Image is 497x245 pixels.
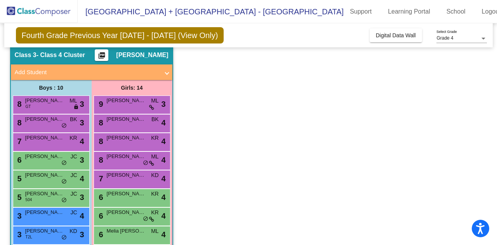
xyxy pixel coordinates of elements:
[73,104,79,110] span: lock
[161,136,165,147] span: 4
[16,174,22,183] span: 5
[80,191,84,203] span: 3
[25,97,64,104] span: [PERSON_NAME]
[16,100,22,108] span: 8
[15,51,36,59] span: Class 3
[382,5,436,18] a: Learning Portal
[161,98,165,110] span: 3
[80,98,84,110] span: 3
[70,115,77,123] span: BK
[16,156,22,164] span: 6
[151,209,158,217] span: KR
[151,153,158,161] span: ML
[61,179,67,185] span: do_not_disturb_alt
[92,80,172,96] div: Girls: 14
[95,49,108,61] button: Print Students Details
[107,227,146,235] span: Melia [PERSON_NAME]
[15,68,159,77] mat-panel-title: Add Student
[25,209,64,216] span: [PERSON_NAME] [PERSON_NAME]
[97,156,103,164] span: 8
[376,32,416,38] span: Digital Data Wall
[25,190,64,198] span: [PERSON_NAME]
[61,235,67,241] span: do_not_disturb_alt
[80,173,84,184] span: 4
[80,136,84,147] span: 4
[107,153,146,160] span: [PERSON_NAME]
[70,97,77,105] span: ML
[440,5,472,18] a: School
[80,210,84,222] span: 4
[11,64,172,80] mat-expansion-panel-header: Add Student
[25,115,64,123] span: [PERSON_NAME]
[26,197,32,203] span: 504
[436,35,453,41] span: Grade 4
[107,97,146,104] span: [PERSON_NAME]
[97,193,103,202] span: 6
[97,174,103,183] span: 7
[107,190,146,198] span: [PERSON_NAME]
[61,123,67,129] span: do_not_disturb_alt
[161,191,165,203] span: 4
[70,134,77,142] span: KR
[25,227,64,235] span: [PERSON_NAME]
[26,104,31,109] span: GT
[161,229,165,240] span: 4
[161,154,165,166] span: 4
[80,229,84,240] span: 3
[26,234,32,240] span: T2L
[25,134,64,142] span: [PERSON_NAME]
[70,153,77,161] span: JC
[143,160,148,166] span: do_not_disturb_alt
[97,52,106,63] mat-icon: picture_as_pdf
[107,115,146,123] span: [PERSON_NAME]
[97,118,103,127] span: 8
[97,100,103,108] span: 9
[16,118,22,127] span: 8
[25,153,64,160] span: [PERSON_NAME] [PERSON_NAME]
[151,171,158,179] span: KD
[151,190,158,198] span: KR
[161,210,165,222] span: 4
[151,134,158,142] span: KR
[16,137,22,146] span: 7
[36,51,85,59] span: - Class 4 Cluster
[97,137,103,146] span: 8
[61,160,67,166] span: do_not_disturb_alt
[70,209,77,217] span: JC
[161,117,165,129] span: 4
[370,28,422,42] button: Digital Data Wall
[16,193,22,202] span: 5
[70,227,77,235] span: KD
[151,227,158,235] span: ML
[80,154,84,166] span: 3
[16,27,224,43] span: Fourth Grade Previous Year [DATE] - [DATE] (View Only)
[61,197,67,203] span: do_not_disturb_alt
[107,209,146,216] span: [PERSON_NAME] [PERSON_NAME]
[25,171,64,179] span: [PERSON_NAME] [PERSON_NAME]
[97,212,103,220] span: 6
[107,171,146,179] span: [PERSON_NAME]
[80,117,84,129] span: 3
[78,5,344,18] span: [GEOGRAPHIC_DATA] + [GEOGRAPHIC_DATA] - [GEOGRAPHIC_DATA]
[344,5,378,18] a: Support
[11,80,92,96] div: Boys : 10
[70,190,77,198] span: JC
[70,171,77,179] span: JC
[161,173,165,184] span: 4
[16,212,22,220] span: 3
[107,134,146,142] span: [PERSON_NAME]
[116,51,168,59] span: [PERSON_NAME]
[151,97,158,105] span: ML
[16,230,22,239] span: 3
[143,216,148,222] span: do_not_disturb_alt
[97,230,103,239] span: 6
[151,115,159,123] span: BK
